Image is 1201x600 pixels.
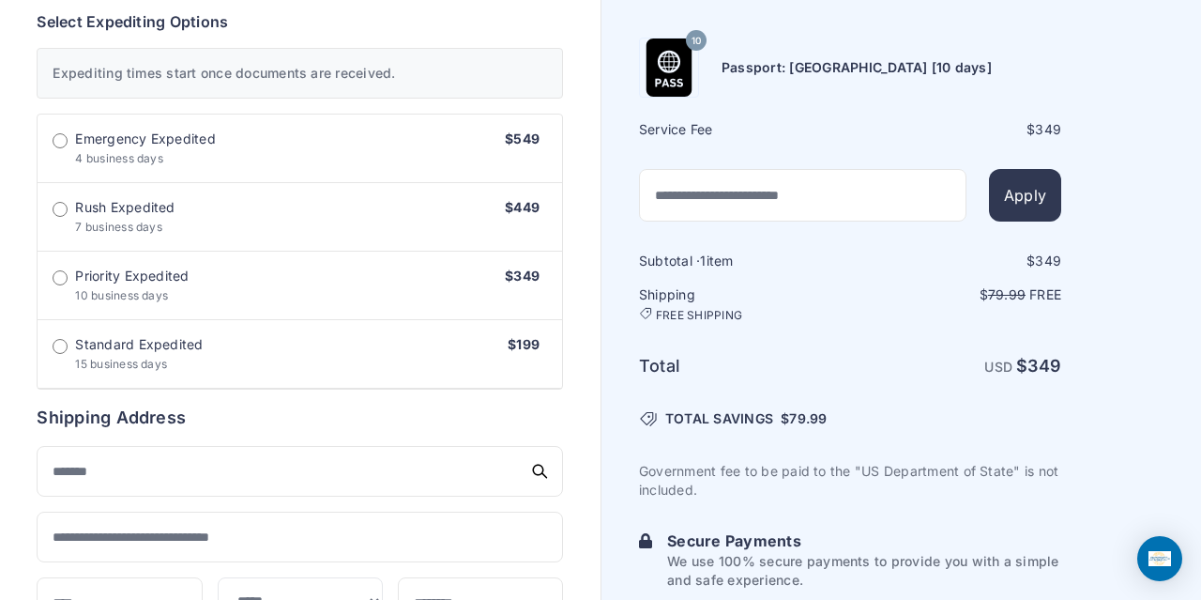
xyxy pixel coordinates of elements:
span: 15 business days [75,357,167,371]
span: $ [781,409,827,428]
div: Expediting times start once documents are received. [37,48,563,99]
span: Standard Expedited [75,335,203,354]
span: 10 [692,28,701,53]
span: 349 [1035,121,1061,137]
span: $349 [505,268,540,284]
span: Priority Expedited [75,267,189,285]
span: Emergency Expedited [75,130,216,148]
h6: Total [639,353,848,379]
span: Rush Expedited [75,198,175,217]
span: Free [1029,286,1061,302]
span: $199 [508,336,540,352]
span: $449 [505,199,540,215]
span: USD [984,359,1012,375]
span: 79.99 [988,286,1026,302]
h6: Subtotal · item [639,252,848,270]
h6: Service Fee [639,120,848,139]
span: 7 business days [75,220,162,234]
span: FREE SHIPPING [656,308,742,323]
p: Government fee to be paid to the "US Department of State" is not included. [639,462,1061,500]
button: Apply [989,169,1061,222]
span: $549 [505,131,540,146]
div: $ [852,120,1061,139]
strong: $ [1016,356,1061,376]
h6: Select Expediting Options [37,10,563,33]
span: 79.99 [789,410,827,426]
span: 1 [700,253,706,269]
h6: Passport: [GEOGRAPHIC_DATA] [10 days] [722,58,992,77]
div: Open Intercom Messenger [1137,536,1182,581]
div: $ [852,252,1061,270]
img: Product Name [640,38,698,97]
span: 4 business days [75,151,163,165]
p: $ [852,285,1061,304]
span: 349 [1035,253,1061,269]
h6: Shipping [639,285,848,323]
span: 349 [1027,356,1061,376]
span: 10 business days [75,288,168,302]
span: TOTAL SAVINGS [665,409,773,428]
h6: Shipping Address [37,405,563,431]
p: We use 100% secure payments to provide you with a simple and safe experience. [667,552,1061,590]
h6: Secure Payments [667,530,1061,552]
